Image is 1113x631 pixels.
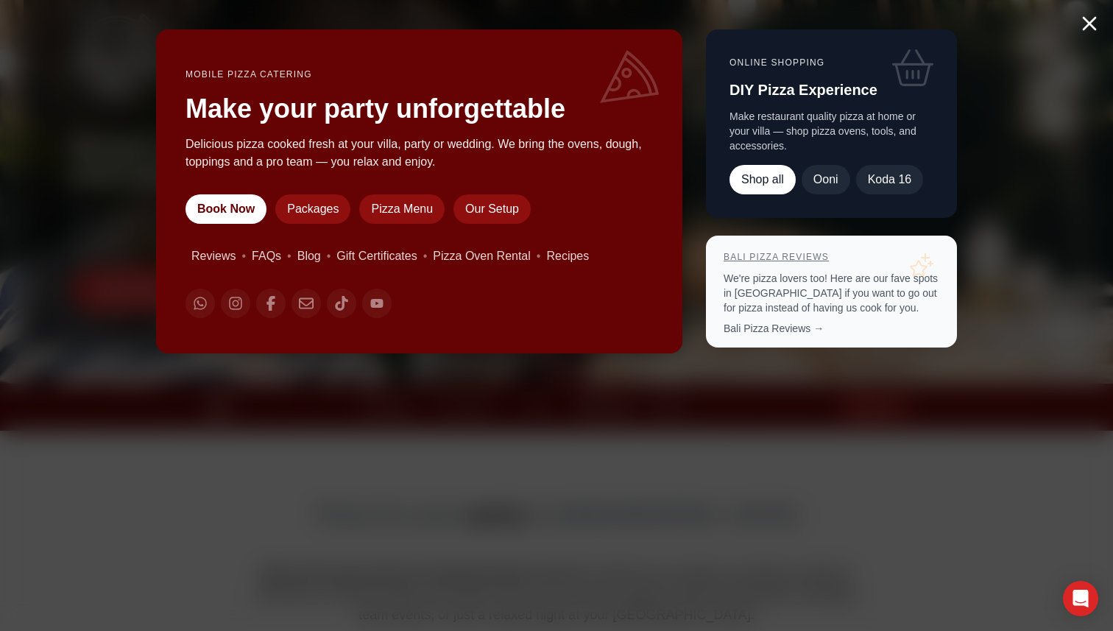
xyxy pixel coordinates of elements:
[1078,12,1101,35] button: Close menu
[275,194,350,224] a: Packages
[729,165,796,194] a: Shop all
[359,194,445,224] a: Pizza Menu
[185,94,653,124] h2: Make your party unforgettable
[546,247,589,265] a: Recipes
[729,80,933,100] h3: DIY Pizza Experience
[433,247,531,265] a: Pizza Oven Rental
[724,322,824,334] a: Bali Pizza Reviews →
[191,247,236,265] a: Reviews
[1063,581,1098,616] div: Open Intercom Messenger
[453,194,531,224] a: Our Setup
[336,247,417,265] a: Gift Certificates
[537,247,541,265] span: •
[241,247,246,265] span: •
[185,135,653,171] p: Delicious pizza cooked fresh at your villa, party or wedding. We bring the ovens, dough, toppings...
[252,247,281,265] a: FAQs
[287,247,291,265] span: •
[855,165,923,194] a: Koda 16
[185,194,266,224] a: Book Now
[297,247,321,265] a: Blog
[185,69,312,80] a: Mobile Pizza Catering
[724,271,939,315] p: We're pizza lovers too! Here are our fave spots in [GEOGRAPHIC_DATA] if you want to go out for pi...
[423,247,428,265] span: •
[724,252,829,262] a: Bali Pizza Reviews
[729,109,933,153] p: Make restaurant quality pizza at home or your villa — shop pizza ovens, tools, and accessories.
[327,247,331,265] span: •
[729,57,824,68] a: Online Shopping
[801,165,849,194] a: Ooni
